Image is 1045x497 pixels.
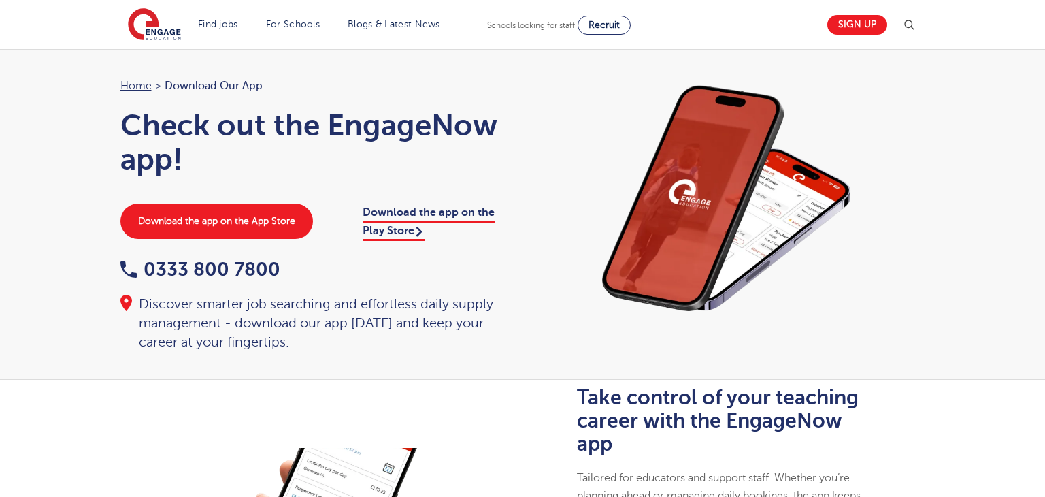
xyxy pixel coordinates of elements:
[827,15,887,35] a: Sign up
[588,20,620,30] span: Recruit
[120,204,313,239] a: Download the app on the App Store
[120,259,280,280] a: 0333 800 7800
[128,8,181,42] img: Engage Education
[577,386,859,455] b: Take control of your teaching career with the EngageNow app
[266,19,320,29] a: For Schools
[363,206,495,240] a: Download the app on the Play Store
[120,80,152,92] a: Home
[120,77,510,95] nav: breadcrumb
[120,295,510,352] div: Discover smarter job searching and effortless daily supply management - download our app [DATE] a...
[487,20,575,30] span: Schools looking for staff
[155,80,161,92] span: >
[120,108,510,176] h1: Check out the EngageNow app!
[348,19,440,29] a: Blogs & Latest News
[165,77,263,95] span: Download our app
[198,19,238,29] a: Find jobs
[578,16,631,35] a: Recruit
